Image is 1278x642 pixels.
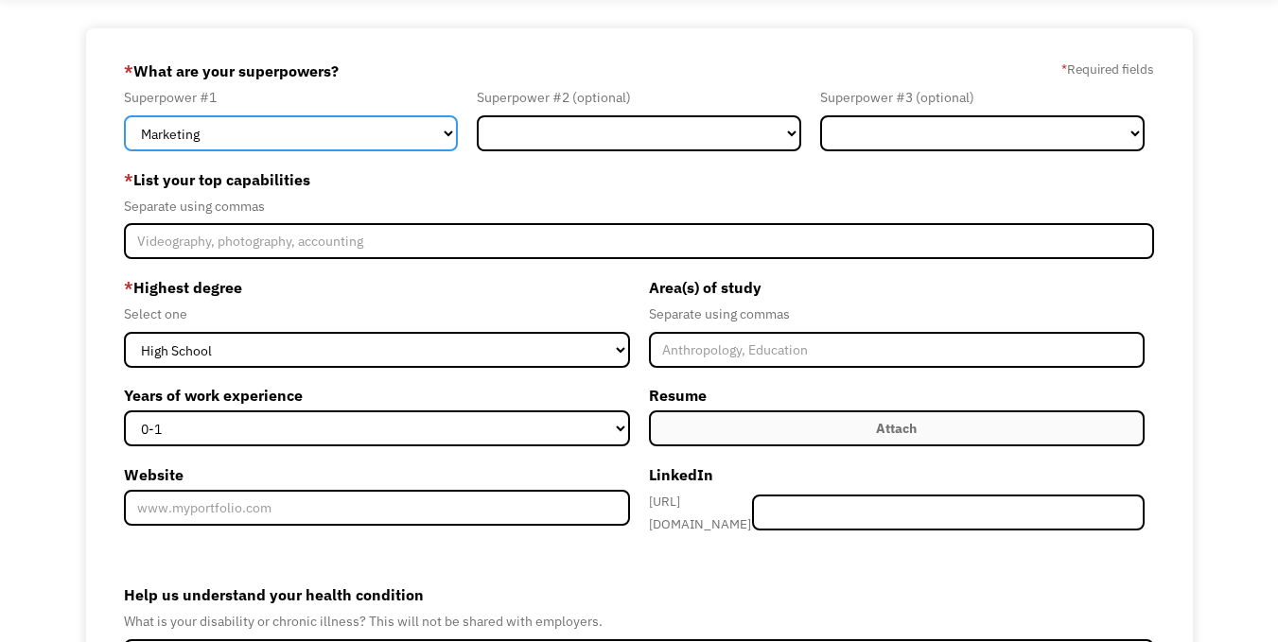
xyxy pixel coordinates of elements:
[124,223,1154,259] input: Videography, photography, accounting
[876,417,917,440] div: Attach
[124,490,629,526] input: www.myportfolio.com
[124,610,1154,633] div: What is your disability or chronic illness? This will not be shared with employers.
[124,380,629,410] label: Years of work experience
[124,460,629,490] label: Website
[649,332,1145,368] input: Anthropology, Education
[820,86,1145,109] div: Superpower #3 (optional)
[124,580,1154,610] label: Help us understand your health condition
[124,272,629,303] label: Highest degree
[124,86,458,109] div: Superpower #1
[477,86,801,109] div: Superpower #2 (optional)
[649,460,1145,490] label: LinkedIn
[124,303,629,325] div: Select one
[649,410,1145,446] label: Attach
[124,56,339,86] label: What are your superpowers?
[649,490,753,535] div: [URL][DOMAIN_NAME]
[124,195,1154,217] div: Separate using commas
[649,380,1145,410] label: Resume
[649,272,1145,303] label: Area(s) of study
[649,303,1145,325] div: Separate using commas
[124,165,1154,195] label: List your top capabilities
[1061,58,1154,80] label: Required fields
